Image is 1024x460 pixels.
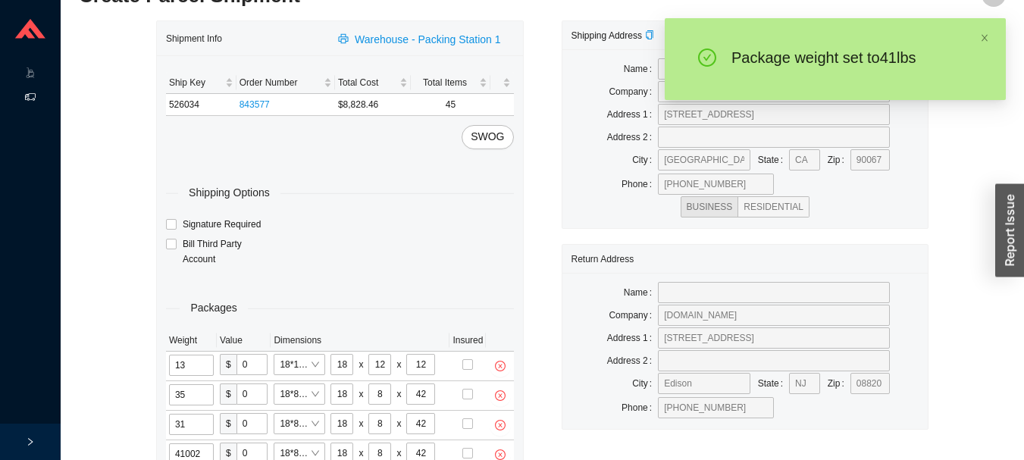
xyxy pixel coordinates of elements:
[980,33,989,42] span: close
[396,416,401,431] div: x
[687,202,733,212] span: BUSINESS
[166,24,329,52] div: Shipment Info
[335,94,411,116] td: $8,828.46
[462,125,513,149] button: SWOG
[368,413,391,434] input: W
[396,386,401,402] div: x
[166,72,236,94] th: Ship Key sortable
[335,72,411,94] th: Total Cost sortable
[177,236,277,267] span: Bill Third Party Account
[607,104,658,125] label: Address 1
[236,72,335,94] th: Order Number sortable
[280,414,319,433] span: 18*8*42 big faucet
[359,357,363,372] div: x
[406,354,435,375] input: H
[632,149,658,171] label: City
[329,28,513,49] button: printerWarehouse - Packing Station 1
[359,386,363,402] div: x
[471,128,504,146] span: SWOG
[240,99,270,110] a: 843577
[645,30,654,39] span: copy
[355,31,500,49] span: Warehouse - Packing Station 1
[414,75,477,90] span: Total Items
[220,383,236,405] span: $
[406,413,435,434] input: H
[411,94,491,116] td: 45
[330,354,353,375] input: L
[411,72,491,94] th: Total Items sortable
[645,28,654,43] div: Copy
[280,384,319,404] span: 18*8*42 big faucet
[330,383,353,405] input: L
[571,245,919,273] div: Return Address
[240,75,321,90] span: Order Number
[271,330,449,352] th: Dimensions
[490,385,511,406] button: close-circle
[607,350,658,371] label: Address 2
[180,299,247,317] span: Packages
[622,397,658,418] label: Phone
[217,330,271,352] th: Value
[338,33,352,45] span: printer
[490,72,513,94] th: undefined sortable
[368,383,391,405] input: W
[177,217,267,232] span: Signature Required
[396,357,401,372] div: x
[368,354,391,375] input: W
[624,58,658,80] label: Name
[178,184,280,202] span: Shipping Options
[609,305,658,326] label: Company
[490,415,511,436] button: close-circle
[632,373,658,394] label: City
[698,49,716,70] span: check-circle
[828,149,850,171] label: Zip
[622,174,658,195] label: Phone
[406,383,435,405] input: H
[609,81,658,102] label: Company
[220,413,236,434] span: $
[744,202,803,212] span: RESIDENTIAL
[166,330,217,352] th: Weight
[607,327,658,349] label: Address 1
[490,355,511,377] button: close-circle
[220,354,236,375] span: $
[359,416,363,431] div: x
[490,390,511,401] span: close-circle
[449,330,486,352] th: Insured
[490,449,511,460] span: close-circle
[26,437,35,446] span: right
[731,49,957,67] div: Package weight set to 41 lb s
[490,420,511,430] span: close-circle
[624,282,658,303] label: Name
[758,373,789,394] label: State
[828,373,850,394] label: Zip
[166,94,236,116] td: 526034
[607,127,658,148] label: Address 2
[571,30,654,41] span: Shipping Address
[338,75,396,90] span: Total Cost
[490,361,511,371] span: close-circle
[330,413,353,434] input: L
[758,149,789,171] label: State
[169,75,222,90] span: Ship Key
